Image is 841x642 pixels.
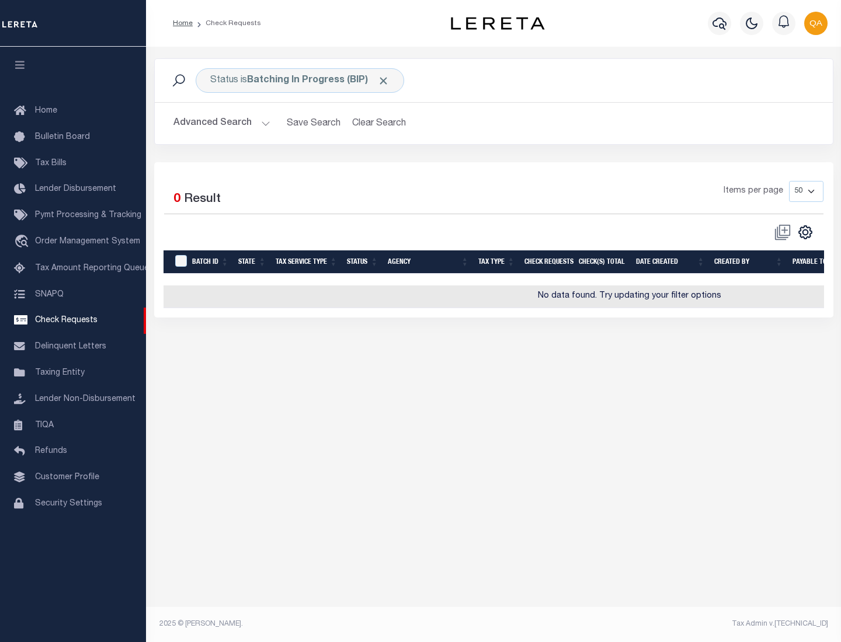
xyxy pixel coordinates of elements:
span: Tax Bills [35,159,67,168]
th: Check Requests [520,250,574,274]
span: Lender Disbursement [35,185,116,193]
button: Clear Search [347,112,411,135]
th: Created By: activate to sort column ascending [710,250,788,274]
label: Result [184,190,221,209]
a: Home [173,20,193,27]
span: 0 [173,193,180,205]
span: Order Management System [35,238,140,246]
span: Security Settings [35,500,102,508]
th: Date Created: activate to sort column ascending [631,250,710,274]
span: Tax Amount Reporting Queue [35,264,149,273]
span: Delinquent Letters [35,343,106,351]
div: Tax Admin v.[TECHNICAL_ID] [502,619,828,629]
span: Refunds [35,447,67,455]
span: Pymt Processing & Tracking [35,211,141,219]
b: Batching In Progress (BIP) [247,76,390,85]
th: Tax Service Type: activate to sort column ascending [271,250,342,274]
th: Check(s) Total [574,250,631,274]
span: SNAPQ [35,290,64,298]
li: Check Requests [193,18,261,29]
span: TIQA [35,421,54,429]
img: logo-dark.svg [451,17,544,30]
img: svg+xml;base64,PHN2ZyB4bWxucz0iaHR0cDovL3d3dy53My5vcmcvMjAwMC9zdmciIHBvaW50ZXItZXZlbnRzPSJub25lIi... [804,12,828,35]
th: Tax Type: activate to sort column ascending [474,250,520,274]
button: Advanced Search [173,112,270,135]
span: Home [35,107,57,115]
button: Save Search [280,112,347,135]
span: Items per page [724,185,783,198]
div: Status is [196,68,404,93]
span: Lender Non-Disbursement [35,395,135,403]
span: Click to Remove [377,75,390,87]
span: Check Requests [35,316,98,325]
th: Agency: activate to sort column ascending [383,250,474,274]
i: travel_explore [14,235,33,250]
span: Bulletin Board [35,133,90,141]
span: Customer Profile [35,473,99,481]
th: State: activate to sort column ascending [234,250,271,274]
th: Batch Id: activate to sort column ascending [187,250,234,274]
span: Taxing Entity [35,369,85,377]
div: 2025 © [PERSON_NAME]. [151,619,494,629]
th: Status: activate to sort column ascending [342,250,383,274]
